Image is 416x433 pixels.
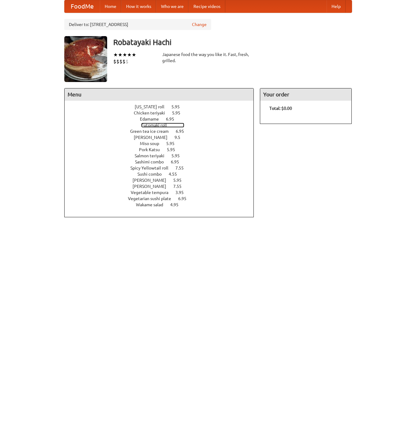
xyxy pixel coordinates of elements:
span: Salmon teriyaki [135,153,171,158]
a: Who we are [156,0,189,13]
a: [PERSON_NAME] 7.55 [133,184,193,189]
span: Vegetarian sushi plate [128,196,177,201]
span: [PERSON_NAME] [134,135,174,140]
a: Pork Katsu 5.95 [139,147,186,152]
a: Chicken teriyaki 5.95 [134,110,192,115]
li: $ [116,58,119,65]
span: 6.95 [166,117,180,121]
a: Change [192,21,207,28]
div: Japanese food the way you like it. Fast, fresh, grilled. [162,51,254,64]
span: Spicy Yellowtail roll [130,166,174,170]
a: Recipe videos [189,0,225,13]
li: ★ [127,51,132,58]
li: $ [119,58,122,65]
span: Pork Katsu [139,147,166,152]
span: Green tea ice cream [130,129,175,134]
a: Spicy Yellowtail roll 7.55 [130,166,195,170]
span: Chicken teriyaki [134,110,171,115]
span: 3.95 [175,190,190,195]
b: Total: $0.00 [269,106,292,111]
span: 5.95 [173,178,188,183]
span: 5.95 [171,104,186,109]
a: Salmon teriyaki 5.95 [135,153,191,158]
li: ★ [118,51,122,58]
a: Green tea ice cream 6.95 [130,129,195,134]
span: 4.55 [169,172,183,177]
a: Futomaki roll [141,123,184,128]
span: 6.95 [176,129,190,134]
span: 6.95 [178,196,193,201]
span: 7.55 [175,166,190,170]
span: Edamame [140,117,165,121]
a: Wakame salad 4.95 [136,202,190,207]
li: ★ [132,51,136,58]
h4: Menu [65,88,254,101]
a: Home [100,0,121,13]
span: 5.95 [171,153,186,158]
span: Wakame salad [136,202,169,207]
a: Help [327,0,346,13]
li: ★ [122,51,127,58]
span: 6.95 [171,159,185,164]
a: How it works [121,0,156,13]
a: Sashimi combo 6.95 [135,159,190,164]
div: Deliver to: [STREET_ADDRESS] [64,19,211,30]
span: Vegetable tempura [131,190,174,195]
span: 9.5 [174,135,186,140]
a: Sushi combo 4.55 [137,172,188,177]
span: [PERSON_NAME] [133,184,172,189]
a: Miso soup 5.95 [140,141,186,146]
h4: Your order [260,88,351,101]
span: [PERSON_NAME] [133,178,172,183]
a: [PERSON_NAME] 5.95 [133,178,193,183]
span: 5.95 [166,141,181,146]
span: Sushi combo [137,172,168,177]
img: angular.jpg [64,36,107,82]
a: [PERSON_NAME] 9.5 [134,135,192,140]
span: 7.55 [173,184,188,189]
span: Sashimi combo [135,159,170,164]
span: Futomaki roll [141,123,173,128]
span: [US_STATE] roll [135,104,171,109]
a: Vegetable tempura 3.95 [131,190,195,195]
span: 4.95 [170,202,185,207]
li: ★ [113,51,118,58]
a: FoodMe [65,0,100,13]
li: $ [122,58,126,65]
li: $ [113,58,116,65]
a: Vegetarian sushi plate 6.95 [128,196,198,201]
a: Edamame 6.95 [140,117,186,121]
a: [US_STATE] roll 5.95 [135,104,191,109]
span: Miso soup [140,141,165,146]
span: 5.95 [172,110,186,115]
h3: Robatayaki Hachi [113,36,352,48]
span: 5.95 [167,147,181,152]
li: $ [126,58,129,65]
